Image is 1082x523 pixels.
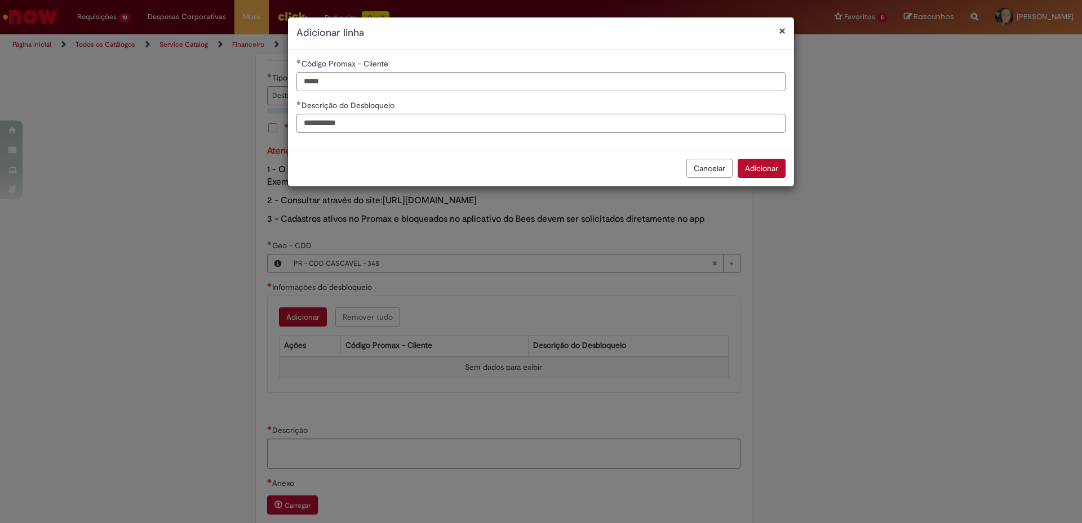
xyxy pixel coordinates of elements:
[296,114,786,133] input: Descrição do Desbloqueio
[296,101,301,105] span: Obrigatório Preenchido
[686,159,733,178] button: Cancelar
[296,72,786,91] input: Código Promax - Cliente
[301,100,397,110] span: Descrição do Desbloqueio
[779,25,786,37] button: Fechar modal
[301,59,391,69] span: Código Promax - Cliente
[738,159,786,178] button: Adicionar
[296,26,786,41] h2: Adicionar linha
[296,59,301,64] span: Obrigatório Preenchido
